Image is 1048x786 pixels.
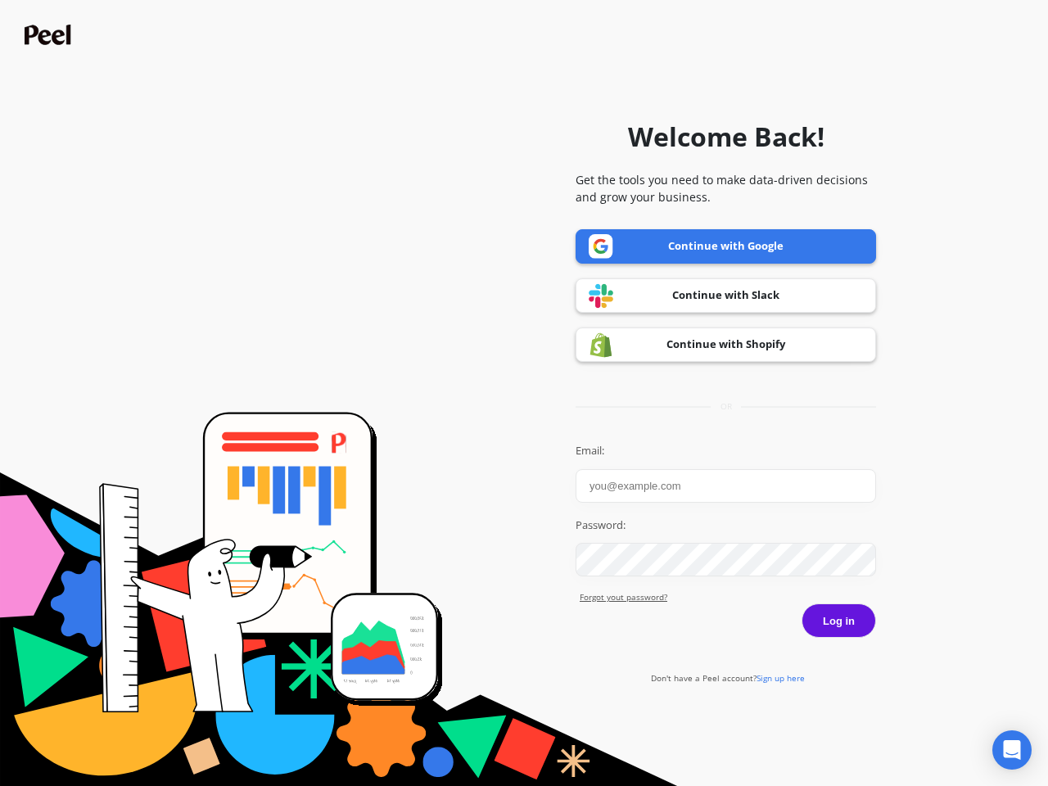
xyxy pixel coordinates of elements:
[802,603,876,638] button: Log in
[576,327,876,362] a: Continue with Shopify
[576,229,876,264] a: Continue with Google
[576,278,876,313] a: Continue with Slack
[576,400,876,413] div: or
[576,171,876,206] p: Get the tools you need to make data-driven decisions and grow your business.
[589,234,613,259] img: Google logo
[576,443,876,459] label: Email:
[628,117,824,156] h1: Welcome Back!
[580,591,876,603] a: Forgot yout password?
[25,25,75,45] img: Peel
[651,672,805,684] a: Don't have a Peel account?Sign up here
[757,672,805,684] span: Sign up here
[589,332,613,358] img: Shopify logo
[576,517,876,534] label: Password:
[589,283,613,309] img: Slack logo
[992,730,1032,770] div: Open Intercom Messenger
[576,469,876,503] input: you@example.com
